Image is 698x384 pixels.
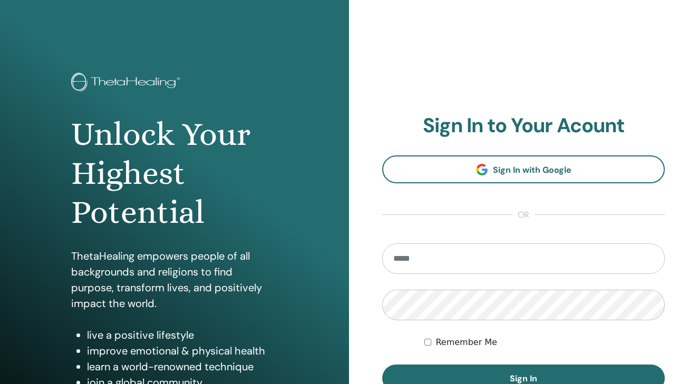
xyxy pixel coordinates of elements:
span: Sign In with Google [493,164,571,175]
span: or [512,209,535,221]
label: Remember Me [435,336,497,349]
li: live a positive lifestyle [87,327,277,343]
li: learn a world-renowned technique [87,359,277,375]
li: improve emotional & physical health [87,343,277,359]
span: Sign In [510,373,537,384]
h2: Sign In to Your Acount [382,114,665,138]
h1: Unlock Your Highest Potential [71,115,277,232]
div: Keep me authenticated indefinitely or until I manually logout [424,336,665,349]
p: ThetaHealing empowers people of all backgrounds and religions to find purpose, transform lives, a... [71,248,277,311]
a: Sign In with Google [382,155,665,183]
